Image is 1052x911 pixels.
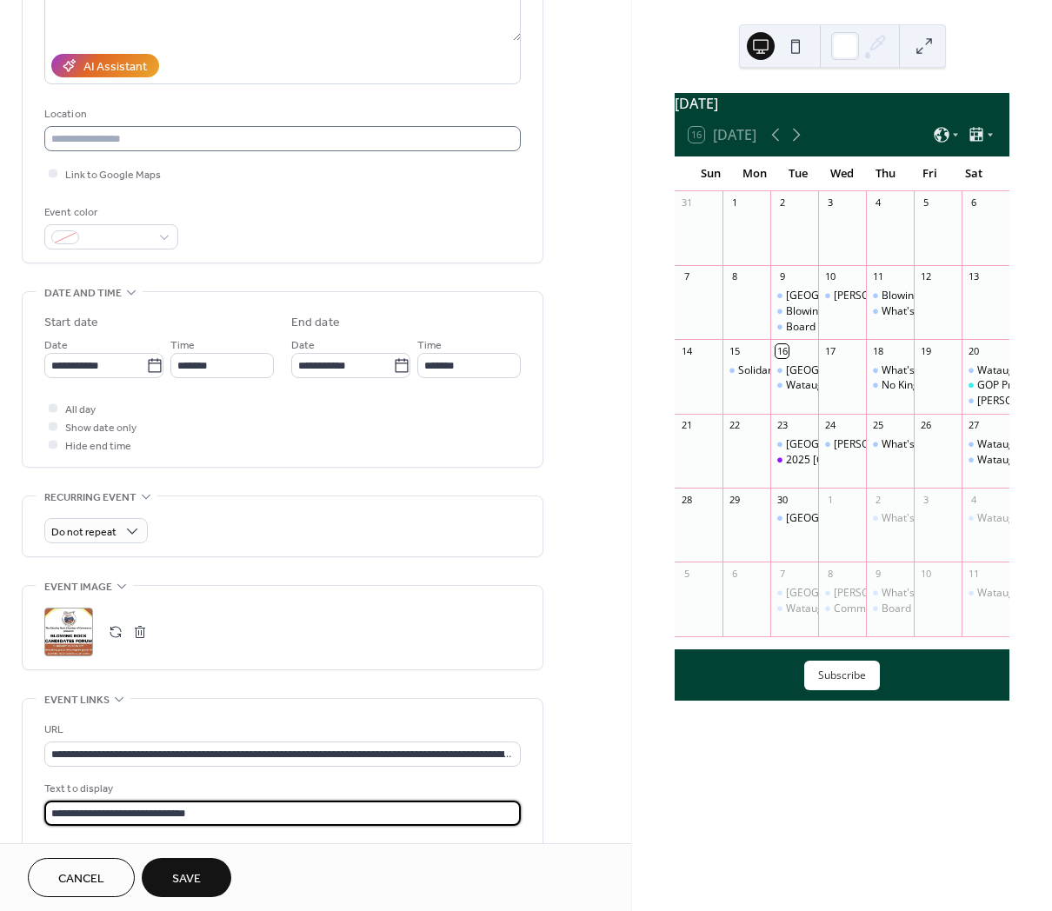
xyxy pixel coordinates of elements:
div: 7 [680,270,693,283]
div: 12 [919,270,932,283]
div: 2025 Watauga County Meet the Candidates Forum [770,453,818,468]
div: Watauga Board of Commissioners Meeting [786,378,995,393]
div: Boone Town Council Meetings [818,437,866,452]
div: 23 [776,419,789,432]
div: What's the Plan? Indivisible Meeting (Virtual) [866,586,914,601]
div: [PERSON_NAME] Town Council Meetings [834,437,1030,452]
span: Time [170,336,195,355]
div: Watauga County Farmers Market [962,586,1009,601]
span: Cancel [58,870,104,888]
div: Boone Town Council [818,289,866,303]
div: 9 [871,567,884,580]
div: 1 [823,493,836,506]
div: King Street Farmers Market- Downtown Boone [770,289,818,303]
div: Wed [820,156,863,191]
div: 3 [919,493,932,506]
div: 2 [776,196,789,209]
div: Watauga County Farmers Market [962,363,1009,378]
span: Save [172,870,201,888]
div: [PERSON_NAME] Town Council [834,289,982,303]
span: Event links [44,691,110,709]
span: Time [417,336,442,355]
button: Save [142,858,231,897]
div: Watauga County Farmers Market [962,437,1009,452]
span: Date [291,336,315,355]
div: Boone Town Council [818,586,866,601]
div: Blowing Rock Town Council Meeting [786,304,959,319]
div: 17 [823,344,836,357]
span: Date and time [44,284,122,303]
div: 22 [728,419,741,432]
div: Watauga Board of Elections Regular Meeting [786,602,1002,616]
div: AI Assistant [83,58,147,76]
div: Mon [732,156,776,191]
div: Sun [689,156,732,191]
div: Board of Education Meeting [770,320,818,335]
div: No Kings Event Kick-Off Call [882,378,1015,393]
div: 31 [680,196,693,209]
div: 14 [680,344,693,357]
div: 28 [680,493,693,506]
div: 2 [871,493,884,506]
div: Tue [776,156,820,191]
div: Watauga County Farmers Market [962,511,1009,526]
div: 11 [871,270,884,283]
div: 13 [967,270,980,283]
div: 21 [680,419,693,432]
div: 30 [776,493,789,506]
div: 29 [728,493,741,506]
div: King Street Farmers Market- Downtown Boone [770,437,818,452]
div: 10 [823,270,836,283]
span: All day [65,401,96,419]
div: [PERSON_NAME] Town Council [834,586,982,601]
div: 4 [871,196,884,209]
div: Board of Education Meeting [882,602,1016,616]
div: Watauga Democratic Fall Rally [962,453,1009,468]
div: 11 [967,567,980,580]
div: King Street Farmers Market- Downtown Boone [770,586,818,601]
div: 24 [823,419,836,432]
div: 8 [728,270,741,283]
div: Location [44,105,517,123]
div: No Kings Event Kick-Off Call [866,378,914,393]
div: ; [44,608,93,656]
div: Text to display [44,780,517,798]
div: [DATE] [675,93,1009,114]
div: Sat [952,156,995,191]
span: Link to Google Maps [65,166,161,184]
div: 25 [871,419,884,432]
span: Event image [44,578,112,596]
div: 27 [967,419,980,432]
div: 15 [728,344,741,357]
div: Solidarity in Action [738,363,828,378]
span: Hide end time [65,437,131,455]
div: What's the Plan? Indivisible Meeting (Virtual) [866,304,914,319]
span: Recurring event [44,489,136,507]
span: Show date only [65,419,136,437]
div: 8 [823,567,836,580]
div: Blowing Rock Chamber of Commerce- Ray Pickett [866,289,914,303]
div: 19 [919,344,932,357]
div: Fri [908,156,951,191]
div: 10 [919,567,932,580]
span: Open in new tab [65,841,142,859]
div: Community FEaST for equitable sustainable food system [818,602,866,616]
div: What's the Plan? Indivisible Meeting (Virtual) [866,437,914,452]
div: Board of Education Meeting [786,320,921,335]
div: 6 [967,196,980,209]
div: Lincoln-Reagan Dinner: Jim Jordan [962,394,1009,409]
div: What's the Plan? Indivisible Meeting (Virtual) [866,511,914,526]
div: Event color [44,203,175,222]
div: Watauga Board of Elections Regular Meeting [770,602,818,616]
div: Blowing Rock Town Council Meeting [770,304,818,319]
div: GOP Protest at AppState / Food Drive for Hospitality House [962,378,1009,393]
div: Start date [44,314,98,332]
div: Board of Education Meeting [866,602,914,616]
button: Cancel [28,858,135,897]
div: 9 [776,270,789,283]
span: Do not repeat [51,522,117,542]
button: AI Assistant [51,54,159,77]
div: 16 [776,344,789,357]
div: 6 [728,567,741,580]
